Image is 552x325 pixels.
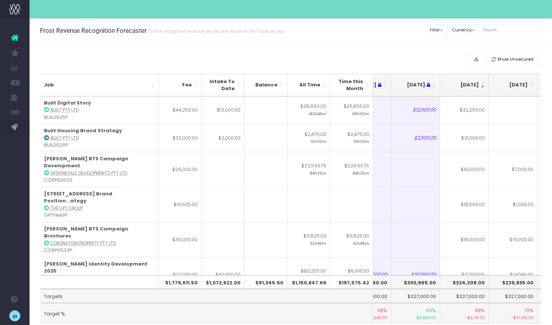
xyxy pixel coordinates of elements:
[44,260,147,275] strong: [PERSON_NAME] Identity Development 2025
[310,170,326,176] small: 84h35m
[202,124,245,152] td: $2,000.00
[330,275,373,289] th: $197,575.42
[426,307,436,314] span: 101%
[489,187,538,222] td: $1,000.00
[354,138,369,144] small: 10h30m
[479,24,542,36] input: Search...
[440,74,489,96] th: Aug 25: activate to sort column ascending
[487,54,538,65] button: Show Unsecured
[40,289,373,303] td: Targets
[352,170,369,176] small: 84h35m
[44,127,122,134] strong: Built Housing Brand Strategy
[447,24,479,36] button: Currency
[159,275,202,289] th: $1,779,611.50
[40,222,159,257] td: : CORP0633P
[309,110,326,117] small: 143h45m
[444,314,485,321] small: -$2,791.00
[497,56,534,62] span: Show Unsecured
[159,96,202,124] td: $44,250.00
[489,74,538,96] th: Sep 25: activate to sort column ascending
[426,24,448,36] button: Filter
[44,99,91,106] strong: Built Digital Story
[330,222,373,257] td: $9,825.00
[489,222,538,257] td: $19,000.00
[287,275,330,289] th: $1,150,847.69
[440,152,489,187] td: $19,000.00
[287,257,330,292] td: $80,255.00
[245,74,287,96] th: Balance: activate to sort column ascending
[440,96,489,124] td: $32,250.00
[330,74,373,96] th: Time this Month: activate to sort column ascending
[40,187,159,222] td: : GPTF449P
[159,74,202,96] th: Fee: activate to sort column ascending
[391,289,440,303] td: $327,000.00
[489,257,538,292] td: $13,000.00
[40,96,159,124] td: : BUIL0025P
[287,152,330,187] td: $22,533.75
[440,222,489,257] td: $18,000.00
[44,225,128,240] strong: [PERSON_NAME] BTS Campaign Brochures
[245,275,287,289] th: $91,345.50
[352,240,369,246] small: 32h45m
[440,124,489,152] td: $31,000.00
[44,190,112,205] strong: [STREET_ADDRESS] Brand Position...ategy
[475,307,485,314] span: 99%
[202,275,245,289] th: $1,072,922.00
[489,152,538,187] td: $7,000.00
[40,124,159,152] td: : BUIL0026P
[40,27,284,34] h3: Frost Revenue Recognition Forecaster
[287,96,330,124] td: $38,650.00
[40,74,159,96] th: Job: activate to sort column ascending
[147,27,284,34] small: Define recognised revenue per job and report on the financial year
[352,110,369,117] small: 98h00m
[395,314,436,321] small: $3,965.00
[159,124,202,152] td: $33,000.00
[40,152,159,187] td: : CORP00632
[287,124,330,152] td: $2,475.00
[489,275,538,289] th: $229,835.00
[377,307,387,314] span: 68%
[330,152,373,187] td: $22,533.75
[330,257,373,292] td: $8,915.00
[159,187,202,222] td: $19,500.00
[391,257,440,292] td: $30,000.00
[311,138,326,144] small: 10h30m
[310,240,326,246] small: 32h45m
[159,152,202,187] td: $26,000.00
[440,257,489,292] td: $17,000.00
[51,240,116,246] abbr: Coronation Property Pty Ltd
[51,205,83,211] abbr: The GPT Group
[51,135,79,141] abbr: Built Pty Ltd
[493,314,534,321] small: -$97,165.00
[524,307,534,314] span: 70%
[202,74,245,96] th: Intake To Date: activate to sort column ascending
[159,222,202,257] td: $39,000.00
[440,187,489,222] td: $18,500.00
[287,222,330,257] td: $9,825.00
[40,257,159,292] td: : BRAD0002P
[287,74,330,96] th: All Time: activate to sort column ascending
[51,170,127,176] abbr: Erskineville Developments Pty Ltd
[40,303,373,324] td: Target %
[51,107,79,113] abbr: Built Pty Ltd
[440,289,489,303] td: $327,000.00
[202,257,245,292] td: $40,000.00
[391,275,440,289] th: $330,965.00
[330,96,373,124] td: $25,855.00
[159,257,202,292] td: $72,000.00
[202,96,245,124] td: $12,000.00
[44,155,128,170] strong: [PERSON_NAME] BTS Campaign Development
[391,74,440,96] th: Jul 25 : activate to sort column ascending
[391,96,440,124] td: $12,000.00
[391,124,440,152] td: $2,000.00
[330,124,373,152] td: $2,475.00
[440,275,489,289] th: $324,209.00
[489,289,538,303] td: $327,000.00
[9,310,20,321] img: images/default_profile_image.png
